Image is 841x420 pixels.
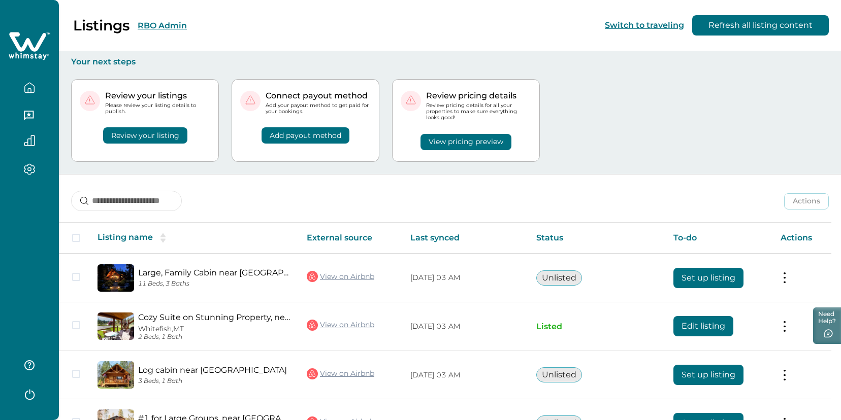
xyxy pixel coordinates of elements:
p: Review your listings [105,91,210,101]
a: View on Airbnb [307,319,374,332]
th: Last synced [402,223,528,254]
button: Unlisted [536,367,582,382]
p: Listings [73,17,130,34]
a: View on Airbnb [307,270,374,283]
button: Add payout method [262,127,349,144]
p: Review pricing details for all your properties to make sure everything looks good! [426,102,531,121]
p: 3 Beds, 1 Bath [138,377,290,385]
button: sorting [153,233,173,243]
th: To-do [665,223,772,254]
button: Actions [784,193,829,209]
button: Set up listing [673,268,743,288]
button: View pricing preview [421,134,511,150]
p: Listed [536,322,657,332]
p: 2 Beds, 1 Bath [138,333,290,341]
button: Switch to traveling [605,20,684,30]
p: Review pricing details [426,91,531,101]
img: propertyImage_Large, Family Cabin near Glacier National Park [98,264,134,292]
th: Status [528,223,665,254]
p: Whitefish, MT [138,325,290,333]
p: [DATE] 03 AM [410,370,520,380]
img: propertyImage_Log cabin near Glacier National Park [98,361,134,389]
a: Large, Family Cabin near [GEOGRAPHIC_DATA] [138,268,290,277]
p: Please review your listing details to publish. [105,102,210,115]
p: Connect payout method [266,91,371,101]
p: Add your payout method to get paid for your bookings. [266,102,371,115]
p: [DATE] 03 AM [410,273,520,283]
button: Review your listing [103,127,187,144]
button: RBO Admin [138,21,187,30]
button: Refresh all listing content [692,15,829,36]
img: propertyImage_Cozy Suite on Stunning Property, near GNP [98,312,134,340]
th: Listing name [89,223,299,254]
p: 11 Beds, 3 Baths [138,280,290,288]
a: Cozy Suite on Stunning Property, near GNP [138,312,290,322]
a: Log cabin near [GEOGRAPHIC_DATA] [138,365,290,375]
button: Edit listing [673,316,733,336]
th: External source [299,223,402,254]
th: Actions [772,223,831,254]
button: Unlisted [536,270,582,286]
p: Your next steps [71,57,829,67]
button: Set up listing [673,365,743,385]
p: [DATE] 03 AM [410,322,520,332]
a: View on Airbnb [307,367,374,380]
